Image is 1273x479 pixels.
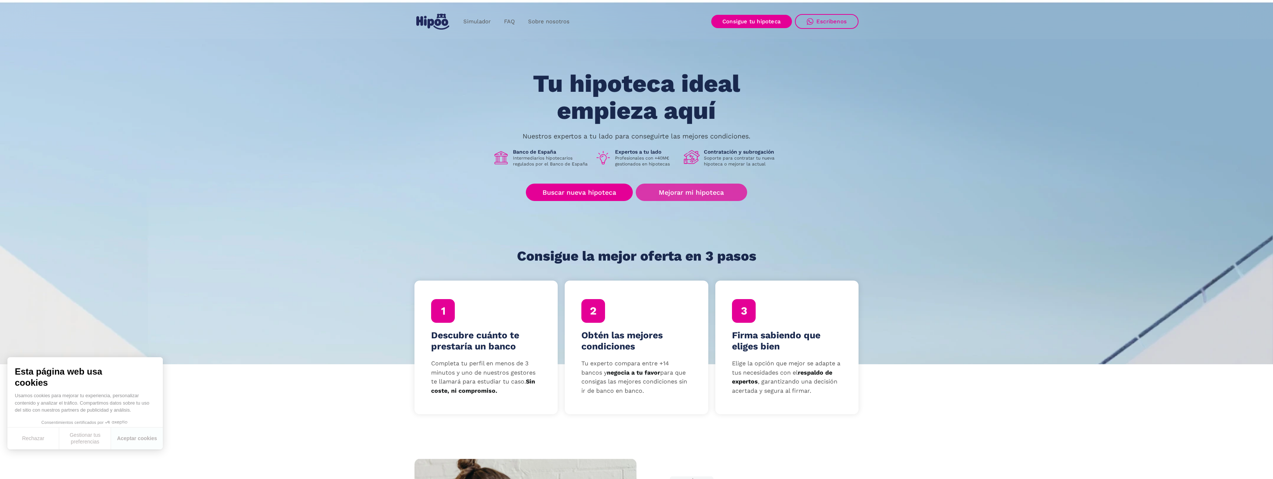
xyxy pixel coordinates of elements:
[704,155,780,167] p: Soporte para contratar tu nueva hipoteca o mejorar la actual
[431,330,541,352] h4: Descubre cuánto te prestaría un banco
[523,133,750,139] p: Nuestros expertos a tu lado para conseguirte las mejores condiciones.
[732,330,842,352] h4: Firma sabiendo que eliges bien
[607,369,660,376] strong: negocia a tu favor
[816,18,847,25] div: Escríbenos
[513,155,589,167] p: Intermediarios hipotecarios regulados por el Banco de España
[526,184,633,201] a: Buscar nueva hipoteca
[521,14,576,29] a: Sobre nosotros
[457,14,497,29] a: Simulador
[704,148,780,155] h1: Contratación y subrogación
[513,148,589,155] h1: Banco de España
[615,148,678,155] h1: Expertos a tu lado
[732,359,842,396] p: Elige la opción que mejor se adapte a tus necesidades con el , garantizando una decisión acertada...
[636,184,747,201] a: Mejorar mi hipoteca
[795,14,859,29] a: Escríbenos
[431,359,541,396] p: Completa tu perfil en menos de 3 minutos y uno de nuestros gestores te llamará para estudiar tu c...
[496,70,777,124] h1: Tu hipoteca ideal empieza aquí
[414,11,451,33] a: home
[581,330,692,352] h4: Obtén las mejores condiciones
[711,15,792,28] a: Consigue tu hipoteca
[431,378,535,394] strong: Sin coste, ni compromiso.
[517,249,756,264] h1: Consigue la mejor oferta en 3 pasos
[581,359,692,396] p: Tu experto compara entre +14 bancos y para que consigas las mejores condiciones sin ir de banco e...
[615,155,678,167] p: Profesionales con +40M€ gestionados en hipotecas
[497,14,521,29] a: FAQ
